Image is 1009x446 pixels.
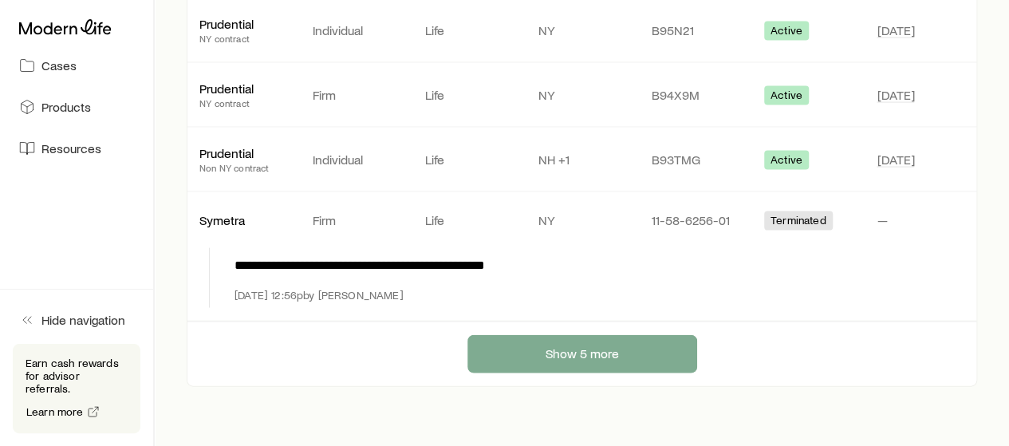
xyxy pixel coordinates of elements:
p: Individual [313,22,400,38]
p: 11-58-6256-01 [651,212,739,228]
p: Firm [313,212,400,228]
span: Learn more [26,406,84,417]
a: Products [13,89,140,124]
p: Life [425,152,513,168]
p: Prudential [199,81,287,97]
p: Non NY contract [199,161,287,174]
div: Earn cash rewards for advisor referrals.Learn more [13,344,140,433]
p: B93TMG [651,152,739,168]
p: B95N21 [651,22,739,38]
span: [DATE] [877,152,914,168]
p: NY [538,212,626,228]
button: Show 5 more [467,335,697,373]
button: Hide navigation [13,302,140,337]
p: [DATE] 12:56p by [PERSON_NAME] [235,289,404,302]
span: Hide navigation [41,312,125,328]
span: [DATE] [877,87,914,103]
p: Symetra [199,212,287,228]
a: Resources [13,131,140,166]
p: Life [425,22,513,38]
p: B94X9M [651,87,739,103]
span: [DATE] [877,22,914,38]
span: Terminated [771,214,826,231]
p: NY contract [199,32,287,45]
span: Resources [41,140,101,156]
p: Life [425,212,513,228]
p: NY [538,22,626,38]
span: Active [771,24,802,41]
p: Earn cash rewards for advisor referrals. [26,357,128,395]
p: NY [538,87,626,103]
p: NY contract [199,97,287,109]
p: Individual [313,152,400,168]
a: Cases [13,48,140,83]
span: Products [41,99,91,115]
span: Active [771,89,802,105]
p: Firm [313,87,400,103]
p: Life [425,87,513,103]
span: Cases [41,57,77,73]
span: Active [771,153,802,170]
p: Prudential [199,145,287,161]
p: NH +1 [538,152,626,168]
p: Prudential [199,16,287,32]
p: — [877,212,964,228]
